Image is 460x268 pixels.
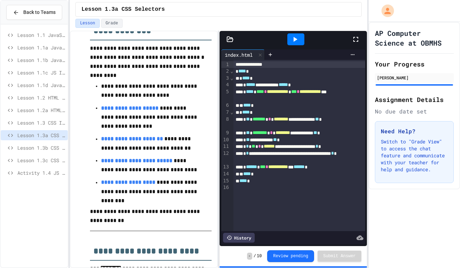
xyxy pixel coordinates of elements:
[377,74,452,81] div: [PERSON_NAME]
[221,150,230,164] div: 12
[221,109,230,116] div: 7
[230,109,233,115] span: Fold line
[221,143,230,150] div: 11
[17,81,65,89] span: Lesson 1.1d JavaScript
[17,31,65,39] span: Lesson 1.1 JavaScript Intro
[221,102,230,109] div: 6
[221,171,230,178] div: 14
[223,233,255,243] div: History
[17,119,65,126] span: Lesson 1.3 CSS Introduction
[17,144,65,151] span: Lesson 1.3b CSS Backgrounds
[375,59,454,69] h2: Your Progress
[101,19,123,28] button: Grade
[375,107,454,116] div: No due date set
[221,49,265,60] div: index.html
[374,3,396,19] div: My Account
[17,107,65,114] span: Lesson 1.2a HTML Continued
[257,253,262,259] span: 10
[318,251,361,262] button: Submit Answer
[17,56,65,64] span: Lesson 1.1b JavaScript Intro
[230,75,233,81] span: Fold line
[17,94,65,101] span: Lesson 1.2 HTML Basics
[221,164,230,171] div: 13
[247,253,252,260] span: -
[375,28,454,48] h1: AP Computer Science at OBMHS
[323,253,356,259] span: Submit Answer
[221,75,230,82] div: 3
[221,136,230,143] div: 10
[381,138,448,173] p: Switch to "Grade View" to access the chat feature and communicate with your teacher for help and ...
[81,5,165,14] span: Lesson 1.3a CSS Selectors
[221,51,256,58] div: index.html
[221,129,230,136] div: 9
[381,127,448,135] h3: Need Help?
[375,95,454,104] h2: Assignment Details
[221,88,230,102] div: 5
[221,68,230,75] div: 2
[6,5,62,20] button: Back to Teams
[230,68,233,74] span: Fold line
[221,81,230,88] div: 4
[17,69,65,76] span: Lesson 1.1c JS Intro
[221,178,230,184] div: 15
[254,253,256,259] span: /
[23,9,56,16] span: Back to Teams
[267,250,314,262] button: Review pending
[221,61,230,68] div: 1
[17,169,65,176] span: Activity 1.4 JS Animation Intro
[221,184,230,191] div: 16
[221,116,230,129] div: 8
[17,157,65,164] span: Lesson 1.3c CSS Margins & Padding
[75,19,99,28] button: Lesson
[17,44,65,51] span: Lesson 1.1a JavaScript Intro
[17,132,65,139] span: Lesson 1.3a CSS Selectors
